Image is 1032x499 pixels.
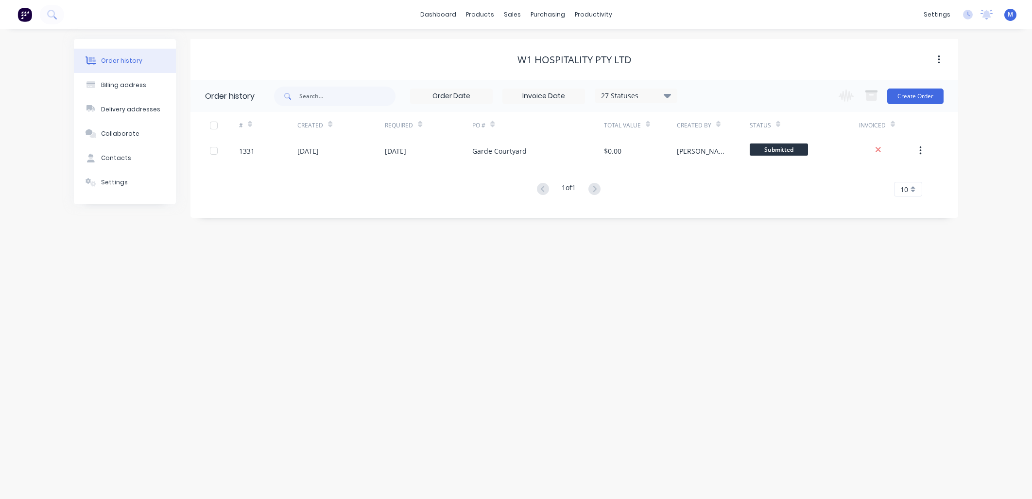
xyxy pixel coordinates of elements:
div: products [461,7,499,22]
div: 1 of 1 [562,182,576,196]
button: Create Order [887,89,944,104]
div: Settings [101,178,128,187]
div: Status [750,112,859,139]
div: 1331 [239,146,255,156]
div: Invoiced [859,112,917,139]
button: Settings [74,170,176,195]
button: Billing address [74,73,176,97]
button: Order history [74,49,176,73]
div: purchasing [526,7,570,22]
div: PO # [472,121,485,130]
div: settings [919,7,955,22]
div: Garde Courtyard [472,146,527,156]
div: Total Value [604,112,677,139]
div: [DATE] [297,146,319,156]
div: 27 Statuses [595,90,677,101]
div: Created [297,121,323,130]
div: sales [499,7,526,22]
div: Billing address [101,81,146,89]
div: Invoiced [859,121,886,130]
div: Contacts [101,154,131,162]
span: M [1008,10,1013,19]
div: Order history [205,90,255,102]
button: Contacts [74,146,176,170]
div: # [239,121,243,130]
div: productivity [570,7,617,22]
div: W1 Hospitality PTY LTD [517,54,632,66]
button: Collaborate [74,122,176,146]
div: $0.00 [604,146,621,156]
img: Factory [17,7,32,22]
div: Created By [677,121,711,130]
button: Delivery addresses [74,97,176,122]
div: # [239,112,297,139]
input: Invoice Date [503,89,585,104]
div: Created [297,112,385,139]
div: Total Value [604,121,641,130]
div: Order history [101,56,142,65]
span: 10 [900,184,908,195]
div: Created By [677,112,750,139]
div: [DATE] [385,146,406,156]
div: Required [385,112,472,139]
div: Status [750,121,771,130]
div: Collaborate [101,129,139,138]
input: Order Date [411,89,492,104]
input: Search... [299,87,396,106]
span: Submitted [750,143,808,156]
div: Required [385,121,413,130]
div: PO # [472,112,603,139]
div: [PERSON_NAME] [677,146,730,156]
div: Delivery addresses [101,105,160,114]
a: dashboard [415,7,461,22]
